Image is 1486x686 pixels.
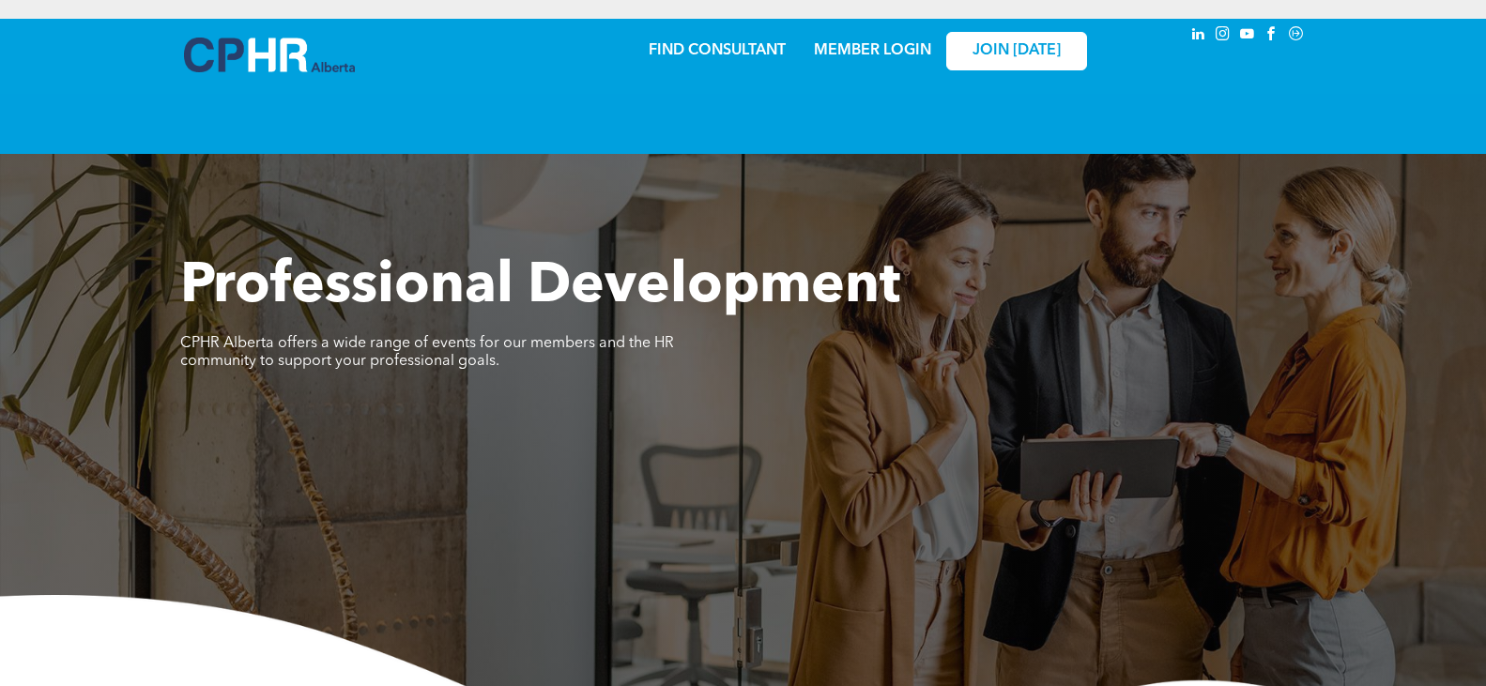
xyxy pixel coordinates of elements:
[180,259,900,315] span: Professional Development
[1188,23,1209,49] a: linkedin
[180,336,674,369] span: CPHR Alberta offers a wide range of events for our members and the HR community to support your p...
[184,38,355,72] img: A blue and white logo for cp alberta
[1262,23,1282,49] a: facebook
[1237,23,1258,49] a: youtube
[1286,23,1307,49] a: Social network
[946,32,1087,70] a: JOIN [DATE]
[1213,23,1233,49] a: instagram
[973,42,1061,60] span: JOIN [DATE]
[649,43,786,58] a: FIND CONSULTANT
[814,43,931,58] a: MEMBER LOGIN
